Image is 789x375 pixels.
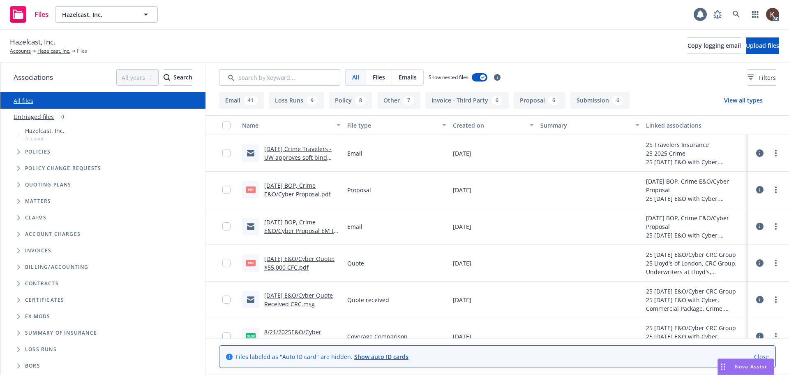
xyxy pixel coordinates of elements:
[14,72,53,83] span: Associations
[646,177,745,194] div: [DATE] BOP, Crime E&O/Cyber Proposal
[164,74,170,81] svg: Search
[646,287,745,296] div: 25 [DATE] E&O/Cyber CRC Group
[514,92,565,109] button: Proposal
[570,92,630,109] button: Submission
[222,121,231,129] input: Select all
[453,186,471,194] span: [DATE]
[164,70,192,85] div: Search
[347,259,364,268] span: Quote
[347,149,362,158] span: Email
[347,222,362,231] span: Email
[453,222,471,231] span: [DATE]
[403,96,414,105] div: 7
[55,6,158,23] button: Hazelcast, Inc.
[646,158,745,166] div: 25 [DATE] E&O with Cyber, Commercial Package, Crime, Foreign Package Renewal
[754,352,769,361] a: Close
[735,363,767,370] span: Nova Assist
[646,140,745,149] div: 25 Travelers Insurance
[453,259,471,268] span: [DATE]
[355,96,366,105] div: 8
[14,97,33,105] a: All files
[329,92,372,109] button: Policy
[25,135,65,142] span: Account
[717,359,774,375] button: Nova Assist
[219,92,264,109] button: Email
[747,69,776,86] button: Filters
[766,8,779,21] img: photo
[453,296,471,304] span: [DATE]
[269,92,324,109] button: Loss Runs
[771,185,781,195] a: more
[25,182,72,187] span: Quoting plans
[25,281,59,286] span: Contracts
[347,121,437,130] div: File type
[646,121,745,130] div: Linked associations
[347,186,371,194] span: Proposal
[373,73,385,82] span: Files
[264,328,328,353] a: 8/21/2025E&O/Cyber Coverage Comparison - from CRC.xlsx
[244,96,258,105] div: 41
[25,347,57,352] span: Loss Runs
[612,96,623,105] div: 6
[307,96,318,105] div: 9
[25,331,97,335] span: Summary of insurance
[25,126,65,135] span: Hazelcast, Inc.
[25,166,101,171] span: Policy change requests
[25,298,64,303] span: Certificates
[25,248,52,253] span: Invoices
[646,149,745,158] div: 25 2025 Crime
[646,324,745,332] div: 25 [DATE] E&O/Cyber CRC Group
[222,259,231,267] input: Toggle Row Selected
[7,3,52,26] a: Files
[14,112,54,121] a: Untriaged files
[347,332,408,341] span: Coverage Comparison
[399,73,417,82] span: Emails
[746,42,779,49] span: Upload files
[219,69,340,86] input: Search by keyword...
[687,37,741,54] button: Copy logging email
[747,6,764,23] a: Switch app
[236,352,408,361] span: Files labeled as "Auto ID card" are hidden.
[646,296,745,313] div: 25 [DATE] E&O with Cyber, Commercial Package, Crime, Foreign Package Renewal
[222,149,231,157] input: Toggle Row Selected
[453,332,471,341] span: [DATE]
[548,96,559,105] div: 6
[25,199,51,204] span: Matters
[25,265,89,270] span: Billing/Accounting
[25,215,46,220] span: Claims
[25,149,51,154] span: Policies
[687,42,741,49] span: Copy logging email
[222,296,231,304] input: Toggle Row Selected
[222,222,231,231] input: Toggle Row Selected
[246,260,256,266] span: pdf
[425,92,509,109] button: Invoice - Third Party
[771,258,781,268] a: more
[25,314,50,319] span: Ex Mods
[646,214,745,231] div: [DATE] BOP, Crime E&O/Cyber Proposal
[242,121,332,130] div: Name
[429,74,468,81] span: Show nested files
[711,92,776,109] button: View all types
[718,359,728,375] div: Drag to move
[771,221,781,231] a: more
[771,295,781,305] a: more
[709,6,726,23] a: Report a Bug
[10,47,31,55] a: Accounts
[264,218,337,243] a: [DATE] BOP, Crime E&O/Cyber Proposal EM to INSD.msg
[264,255,335,271] a: [DATE] E&O/Cyber Quote: $55,000 CFC.pdf
[771,331,781,341] a: more
[377,92,420,109] button: Other
[453,149,471,158] span: [DATE]
[759,73,776,82] span: Filters
[35,11,48,18] span: Files
[453,121,525,130] div: Created on
[246,333,256,339] span: xlsx
[643,115,748,135] button: Linked associations
[646,231,745,240] div: 25 [DATE] E&O with Cyber, Commercial Package, Crime, Foreign Package Renewal
[62,10,133,19] span: Hazelcast, Inc.
[537,115,642,135] button: Summary
[646,194,745,203] div: 25 [DATE] E&O with Cyber, Commercial Package, Crime, Foreign Package Renewal
[37,47,70,55] a: Hazelcast, Inc.
[540,121,630,130] div: Summary
[222,332,231,340] input: Toggle Row Selected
